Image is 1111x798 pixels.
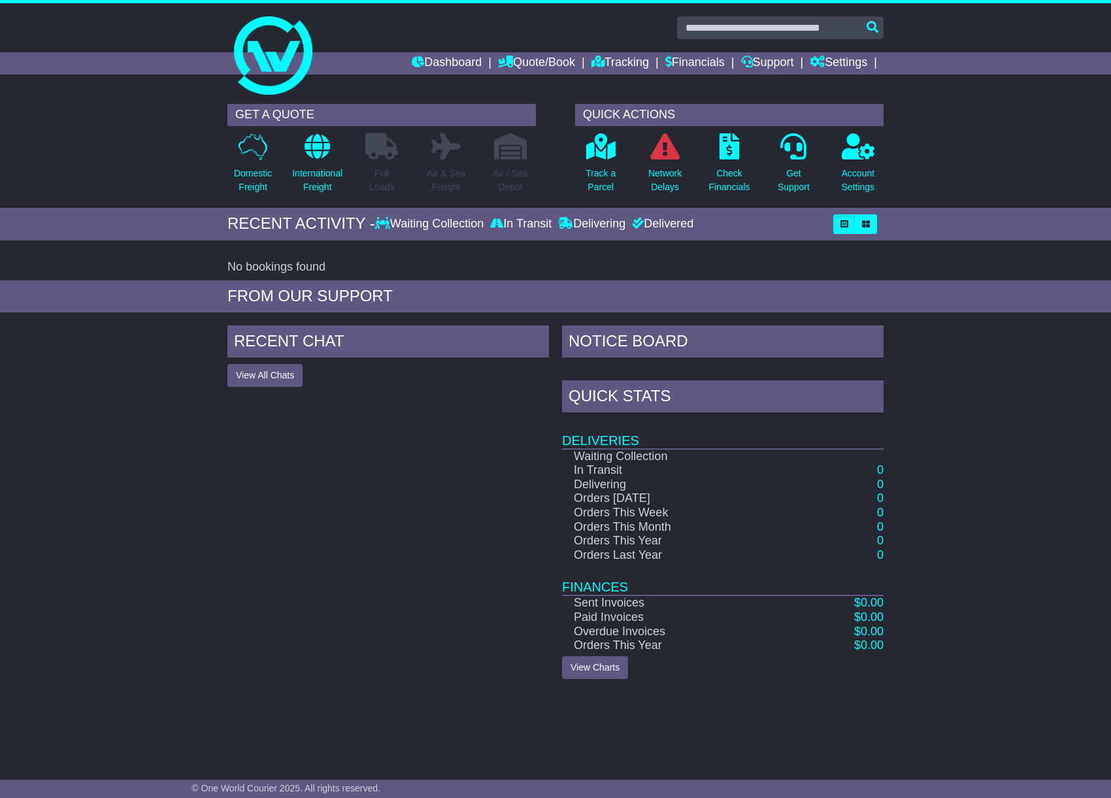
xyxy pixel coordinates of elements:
div: RECENT ACTIVITY - [227,214,375,233]
div: QUICK ACTIONS [575,104,884,126]
td: Delivering [562,478,795,492]
p: International Freight [292,167,342,194]
p: Air / Sea Depot [493,167,528,194]
span: 0.00 [861,639,884,652]
div: FROM OUR SUPPORT [227,287,884,306]
div: Quick Stats [562,380,884,416]
span: 0.00 [861,596,884,609]
a: CheckFinancials [708,133,751,201]
p: Network Delays [648,167,682,194]
a: 0 [877,478,884,491]
a: Tracking [591,52,649,75]
td: Waiting Collection [562,449,795,464]
p: Check Financials [709,167,750,194]
td: Orders This Year [562,639,795,653]
p: Domestic Freight [234,167,272,194]
a: Financials [665,52,725,75]
span: 0.00 [861,625,884,638]
a: 0 [877,534,884,547]
a: InternationalFreight [291,133,343,201]
div: No bookings found [227,260,884,274]
div: Waiting Collection [375,217,487,231]
p: Track a Parcel [586,167,616,194]
div: In Transit [487,217,555,231]
a: AccountSettings [841,133,876,201]
td: Finances [562,562,884,595]
a: $0.00 [854,625,884,638]
a: 0 [877,548,884,561]
td: Orders This Month [562,520,795,535]
a: 0 [877,506,884,519]
td: Overdue Invoices [562,625,795,639]
a: Quote/Book [498,52,575,75]
a: DomesticFreight [233,133,273,201]
a: 0 [877,491,884,505]
td: Orders Last Year [562,548,795,563]
td: In Transit [562,463,795,478]
a: NetworkDelays [648,133,682,201]
a: 0 [877,520,884,533]
td: Orders This Week [562,506,795,520]
a: 0 [877,463,884,476]
a: $0.00 [854,610,884,623]
a: $0.00 [854,596,884,609]
div: NOTICE BOARD [562,325,884,361]
p: Account Settings [842,167,875,194]
a: $0.00 [854,639,884,652]
td: Deliveries [562,416,884,449]
span: 0.00 [861,610,884,623]
a: Support [741,52,794,75]
td: Orders [DATE] [562,491,795,506]
td: Orders This Year [562,534,795,548]
td: Paid Invoices [562,610,795,625]
div: Delivering [555,217,629,231]
a: Dashboard [412,52,482,75]
a: View Charts [562,656,628,679]
a: GetSupport [777,133,810,201]
td: Sent Invoices [562,595,795,610]
div: RECENT CHAT [227,325,549,361]
a: Settings [810,52,867,75]
div: GET A QUOTE [227,104,536,126]
p: Get Support [778,167,810,194]
p: Full Loads [365,167,398,194]
p: Air & Sea Freight [427,167,465,194]
div: Delivered [629,217,693,231]
a: Track aParcel [585,133,616,201]
span: © One World Courier 2025. All rights reserved. [191,783,380,793]
button: View All Chats [227,364,303,387]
